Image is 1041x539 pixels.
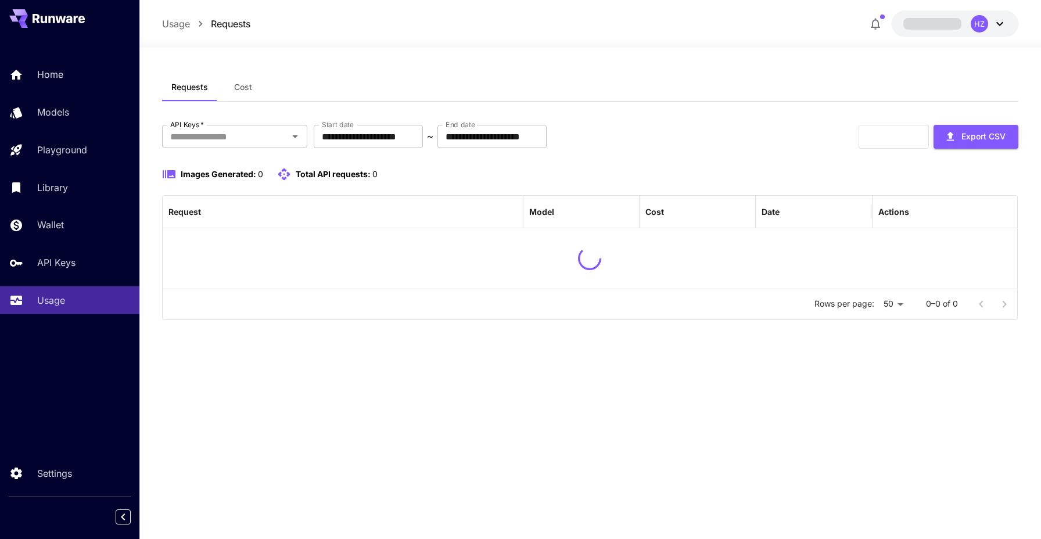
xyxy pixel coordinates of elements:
[162,17,250,31] nav: breadcrumb
[762,207,780,217] div: Date
[37,466,72,480] p: Settings
[926,298,958,310] p: 0–0 of 0
[37,256,76,269] p: API Keys
[181,169,256,179] span: Images Generated:
[892,10,1018,37] button: HZ
[37,181,68,195] p: Library
[934,125,1018,149] button: Export CSV
[116,509,131,524] button: Collapse sidebar
[878,207,909,217] div: Actions
[171,82,208,92] span: Requests
[124,506,139,527] div: Collapse sidebar
[427,130,433,143] p: ~
[37,218,64,232] p: Wallet
[37,105,69,119] p: Models
[258,169,263,179] span: 0
[37,67,63,81] p: Home
[322,120,354,130] label: Start date
[170,120,204,130] label: API Keys
[971,15,988,33] div: HZ
[168,207,201,217] div: Request
[879,296,907,312] div: 50
[37,143,87,157] p: Playground
[162,17,190,31] a: Usage
[287,128,303,145] button: Open
[814,298,874,310] p: Rows per page:
[446,120,475,130] label: End date
[296,169,371,179] span: Total API requests:
[645,207,664,217] div: Cost
[234,82,252,92] span: Cost
[211,17,250,31] a: Requests
[37,293,65,307] p: Usage
[372,169,378,179] span: 0
[529,207,554,217] div: Model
